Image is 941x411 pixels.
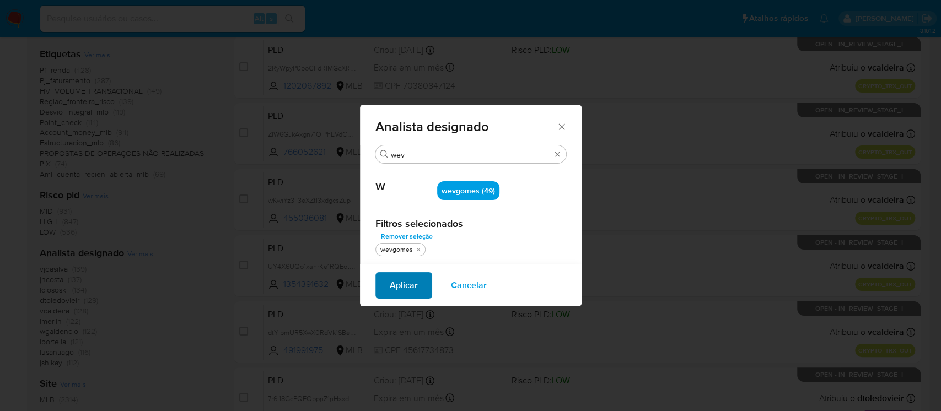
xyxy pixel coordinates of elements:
button: Remover seleção [375,230,438,243]
span: Analista designado [375,120,557,133]
button: Buscar [380,150,389,159]
button: Borrar [553,150,562,159]
div: wevgomes (49) [437,181,499,200]
button: Aplicar [375,272,432,299]
div: wevgomes [378,245,415,255]
span: Remover seleção [381,231,433,242]
button: Fechar [556,121,566,131]
span: Aplicar [390,273,418,298]
button: quitar wevgomes [414,245,423,254]
span: W [375,164,437,193]
span: Cancelar [451,273,487,298]
span: wevgomes (49) [442,185,495,196]
input: Filtro de pesquisa [391,150,551,160]
button: Cancelar [437,272,501,299]
h2: Filtros selecionados [375,218,566,230]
